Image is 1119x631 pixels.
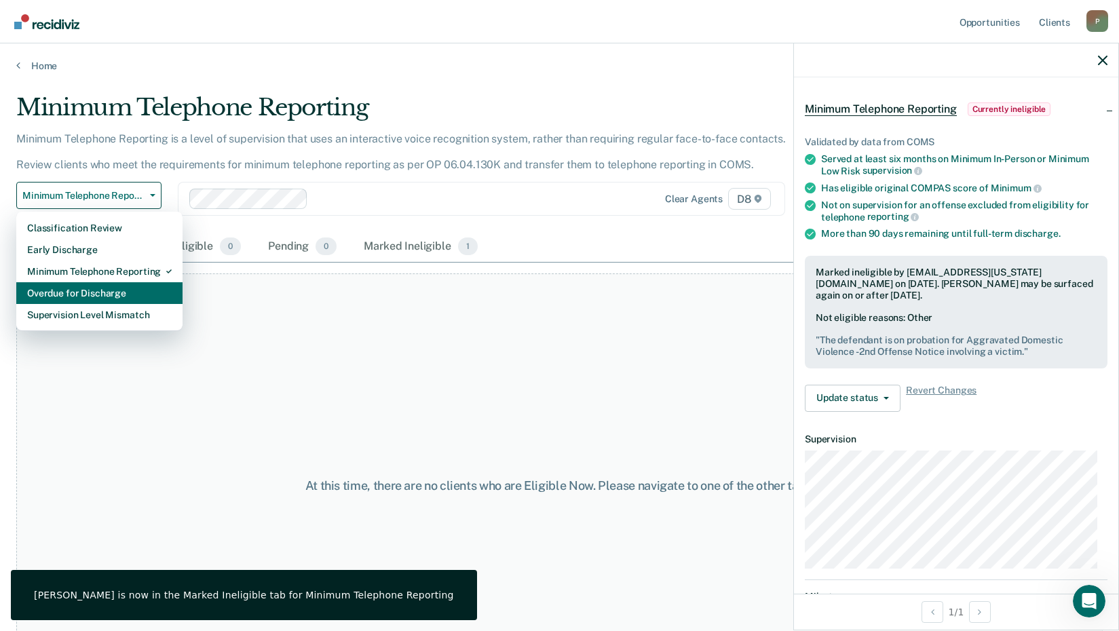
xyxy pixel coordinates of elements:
[794,594,1118,630] div: 1 / 1
[27,239,172,261] div: Early Discharge
[1086,10,1108,32] button: Profile dropdown button
[922,601,943,623] button: Previous Opportunity
[27,304,172,326] div: Supervision Level Mismatch
[805,102,957,116] span: Minimum Telephone Reporting
[34,589,454,601] div: [PERSON_NAME] is now in the Marked Ineligible tab for Minimum Telephone Reporting
[867,211,919,222] span: reporting
[665,193,723,205] div: Clear agents
[821,199,1107,223] div: Not on supervision for an offense excluded from eligibility for telephone
[805,434,1107,445] dt: Supervision
[805,385,900,412] button: Update status
[16,94,856,132] div: Minimum Telephone Reporting
[16,60,1103,72] a: Home
[265,232,339,262] div: Pending
[805,591,1107,603] dt: Milestones
[27,261,172,282] div: Minimum Telephone Reporting
[991,183,1042,193] span: Minimum
[862,165,922,176] span: supervision
[968,102,1051,116] span: Currently ineligible
[220,237,241,255] span: 0
[27,282,172,304] div: Overdue for Discharge
[14,14,79,29] img: Recidiviz
[288,478,831,493] div: At this time, there are no clients who are Eligible Now. Please navigate to one of the other tabs.
[821,153,1107,176] div: Served at least six months on Minimum In-Person or Minimum Low Risk
[1086,10,1108,32] div: P
[458,237,478,255] span: 1
[969,601,991,623] button: Next Opportunity
[821,182,1107,194] div: Has eligible original COMPAS score of
[361,232,480,262] div: Marked Ineligible
[728,188,771,210] span: D8
[1014,228,1061,239] span: discharge.
[816,312,1097,357] div: Not eligible reasons: Other
[22,190,145,202] span: Minimum Telephone Reporting
[134,232,244,262] div: Almost Eligible
[16,132,786,171] p: Minimum Telephone Reporting is a level of supervision that uses an interactive voice recognition ...
[794,88,1118,131] div: Minimum Telephone ReportingCurrently ineligible
[906,385,976,412] span: Revert Changes
[316,237,337,255] span: 0
[821,228,1107,240] div: More than 90 days remaining until full-term
[1073,585,1105,617] iframe: Intercom live chat
[816,267,1097,301] div: Marked ineligible by [EMAIL_ADDRESS][US_STATE][DOMAIN_NAME] on [DATE]. [PERSON_NAME] may be surfa...
[27,217,172,239] div: Classification Review
[816,334,1097,358] pre: " The defendant is on probation for Aggravated Domestic Violence - 2nd Offense Notice involving a...
[805,136,1107,148] div: Validated by data from COMS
